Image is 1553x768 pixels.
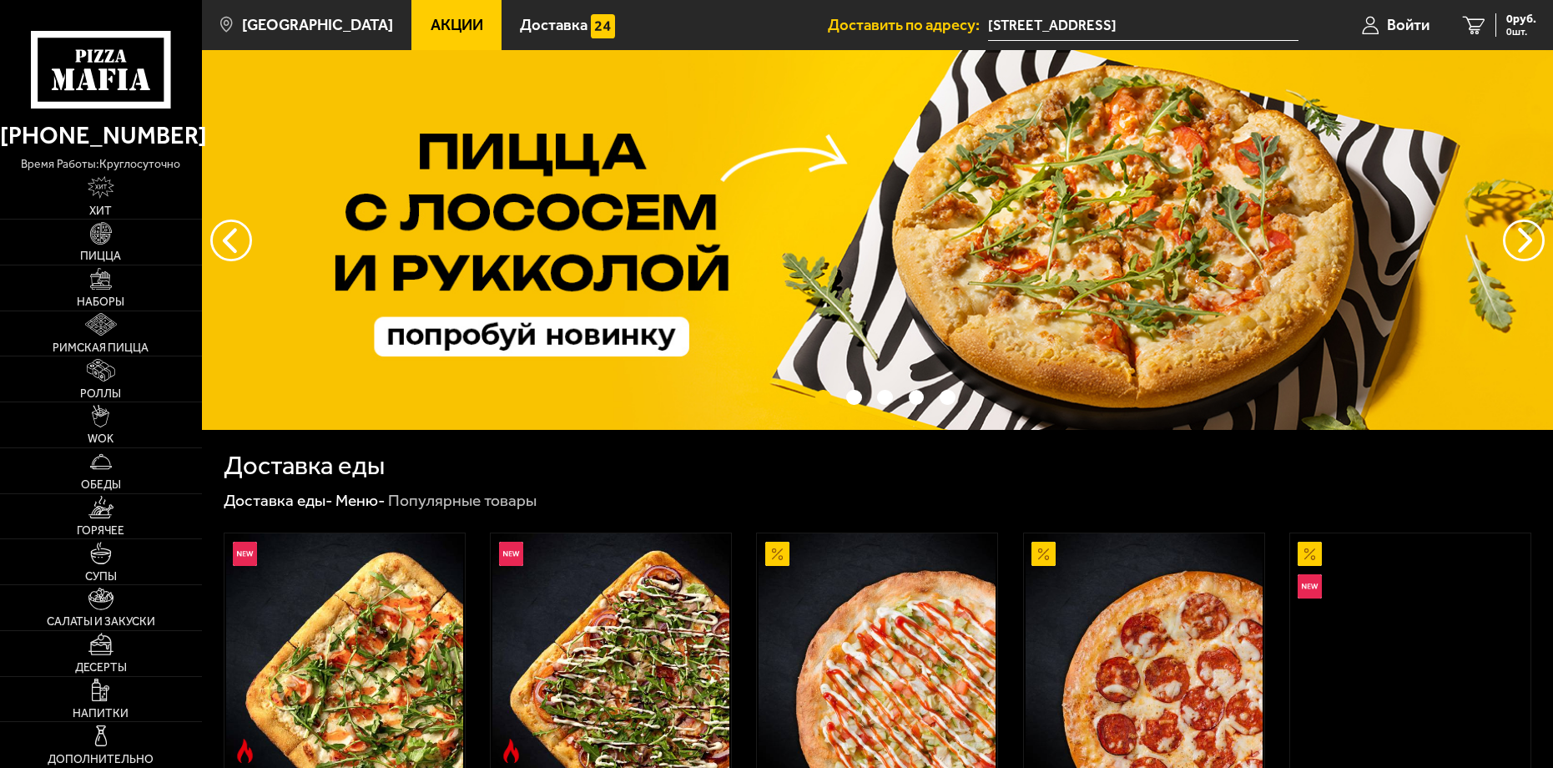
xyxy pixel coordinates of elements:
[520,18,587,33] span: Доставка
[89,205,112,217] span: Хит
[77,525,124,537] span: Горячее
[233,542,257,566] img: Новинка
[80,250,121,262] span: Пицца
[224,491,333,510] a: Доставка еды-
[846,390,862,406] button: точки переключения
[1298,574,1322,599] img: Новинка
[499,542,523,566] img: Новинка
[335,491,386,510] a: Меню-
[877,390,893,406] button: точки переключения
[1506,27,1536,37] span: 0 шт.
[828,18,988,33] span: Доставить по адресу:
[988,10,1298,41] input: Ваш адрес доставки
[1031,542,1056,566] img: Акционный
[1506,13,1536,25] span: 0 руб.
[73,708,129,720] span: Напитки
[815,390,831,406] button: точки переключения
[88,433,113,445] span: WOK
[499,739,523,763] img: Острое блюдо
[75,662,127,674] span: Десерты
[1503,220,1545,261] button: предыдущий
[765,542,789,566] img: Акционный
[81,479,121,491] span: Обеды
[224,452,385,478] h1: Доставка еды
[77,296,124,308] span: Наборы
[53,342,149,354] span: Римская пицца
[85,571,117,583] span: Супы
[80,388,121,400] span: Роллы
[233,739,257,763] img: Острое блюдо
[388,490,537,511] div: Популярные товары
[1298,542,1322,566] img: Акционный
[909,390,925,406] button: точки переключения
[431,18,483,33] span: Акции
[47,616,155,628] span: Салаты и закуски
[210,220,252,261] button: следующий
[591,14,615,38] img: 15daf4d41897b9f0e9f617042186c801.svg
[242,18,393,33] span: [GEOGRAPHIC_DATA]
[1387,18,1429,33] span: Войти
[940,390,955,406] button: точки переключения
[48,754,154,765] span: Дополнительно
